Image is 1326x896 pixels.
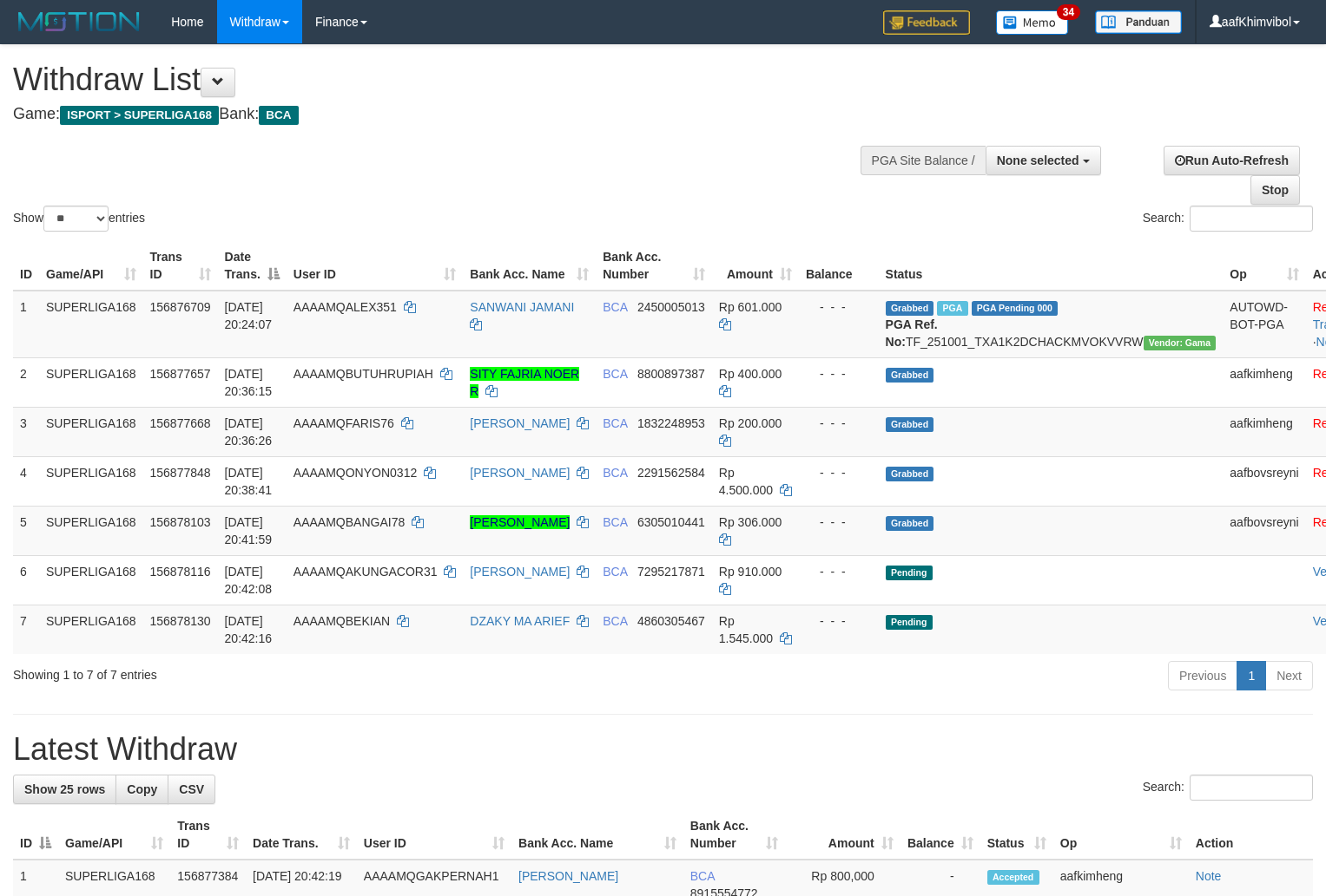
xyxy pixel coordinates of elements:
[1144,336,1217,350] span: Vendor URL: https://trx31.1velocity.biz
[1168,661,1237,690] a: Previous
[13,106,867,123] h4: Game: Bank:
[470,367,579,398] a: SITY FAJRIA NOER R
[1053,810,1189,860] th: Op: activate to sort column ascending
[603,614,627,628] span: BCA
[719,565,782,579] span: Rp 910.000
[225,367,273,398] span: [DATE] 20:36:15
[43,206,109,232] select: Showentries
[637,466,705,480] span: Copy 2291562584 to clipboard
[150,466,211,480] span: 156877848
[883,10,970,35] img: Feedback.jpg
[806,464,872,481] div: - - -
[13,555,39,605] td: 6
[886,566,933,580] span: Pending
[986,146,1101,175] button: None selected
[225,300,273,331] span: [DATE] 20:24:07
[39,605,143,654] td: SUPERLIGA168
[168,775,215,804] a: CSV
[470,466,570,480] a: [PERSON_NAME]
[179,782,204,796] span: CSV
[879,291,1224,358] td: TF_251001_TXA1K2DCHACKMVOKVVRW
[13,810,58,860] th: ID: activate to sort column descending
[518,869,618,883] a: [PERSON_NAME]
[1190,206,1313,232] input: Search:
[13,62,867,97] h1: Withdraw List
[1164,146,1300,175] a: Run Auto-Refresh
[603,466,627,480] span: BCA
[150,300,211,314] span: 156876709
[357,810,511,860] th: User ID: activate to sort column ascending
[294,466,417,480] span: AAAAMQONYON0312
[13,659,539,683] div: Showing 1 to 7 of 7 entries
[13,241,39,291] th: ID
[1095,10,1182,34] img: panduan.png
[987,870,1039,885] span: Accepted
[799,241,879,291] th: Balance
[218,241,287,291] th: Date Trans.: activate to sort column descending
[972,301,1059,316] span: PGA Pending
[637,515,705,529] span: Copy 6305010441 to clipboard
[785,810,900,860] th: Amount: activate to sort column ascending
[1223,456,1305,506] td: aafbovsreyni
[150,416,211,430] span: 156877668
[637,416,705,430] span: Copy 1832248953 to clipboard
[115,775,168,804] a: Copy
[225,515,273,546] span: [DATE] 20:41:59
[886,301,934,316] span: Grabbed
[13,732,1313,767] h1: Latest Withdraw
[1237,661,1266,690] a: 1
[150,367,211,381] span: 156877657
[13,506,39,555] td: 5
[39,407,143,456] td: SUPERLIGA168
[806,298,872,316] div: - - -
[806,612,872,630] div: - - -
[1143,206,1313,232] label: Search:
[637,614,705,628] span: Copy 4860305467 to clipboard
[470,515,570,529] a: [PERSON_NAME]
[150,515,211,529] span: 156878103
[143,241,218,291] th: Trans ID: activate to sort column ascending
[603,416,627,430] span: BCA
[1196,869,1222,883] a: Note
[1223,241,1305,291] th: Op: activate to sort column ascending
[13,9,145,35] img: MOTION_logo.png
[1250,175,1300,205] a: Stop
[1189,810,1313,860] th: Action
[719,300,782,314] span: Rp 601.000
[225,416,273,448] span: [DATE] 20:36:26
[150,565,211,579] span: 156878116
[225,565,273,596] span: [DATE] 20:42:08
[13,291,39,358] td: 1
[470,416,570,430] a: [PERSON_NAME]
[937,301,967,316] span: Marked by aafsoycanthlai
[719,416,782,430] span: Rp 200.000
[603,300,627,314] span: BCA
[127,782,157,796] span: Copy
[596,241,712,291] th: Bank Acc. Number: activate to sort column ascending
[1190,775,1313,801] input: Search:
[39,456,143,506] td: SUPERLIGA168
[1223,506,1305,555] td: aafbovsreyni
[13,407,39,456] td: 3
[806,415,872,432] div: - - -
[980,810,1053,860] th: Status: activate to sort column ascending
[690,869,715,883] span: BCA
[603,565,627,579] span: BCA
[287,241,464,291] th: User ID: activate to sort column ascending
[603,367,627,381] span: BCA
[719,515,782,529] span: Rp 306.000
[511,810,683,860] th: Bank Acc. Name: activate to sort column ascending
[294,300,397,314] span: AAAAMQALEX351
[900,810,980,860] th: Balance: activate to sort column ascending
[39,241,143,291] th: Game/API: activate to sort column ascending
[886,417,934,432] span: Grabbed
[246,810,357,860] th: Date Trans.: activate to sort column ascending
[1223,407,1305,456] td: aafkimheng
[886,467,934,481] span: Grabbed
[1143,775,1313,801] label: Search:
[225,614,273,645] span: [DATE] 20:42:16
[806,563,872,580] div: - - -
[996,10,1069,35] img: Button%20Memo.svg
[225,466,273,497] span: [DATE] 20:38:41
[150,614,211,628] span: 156878130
